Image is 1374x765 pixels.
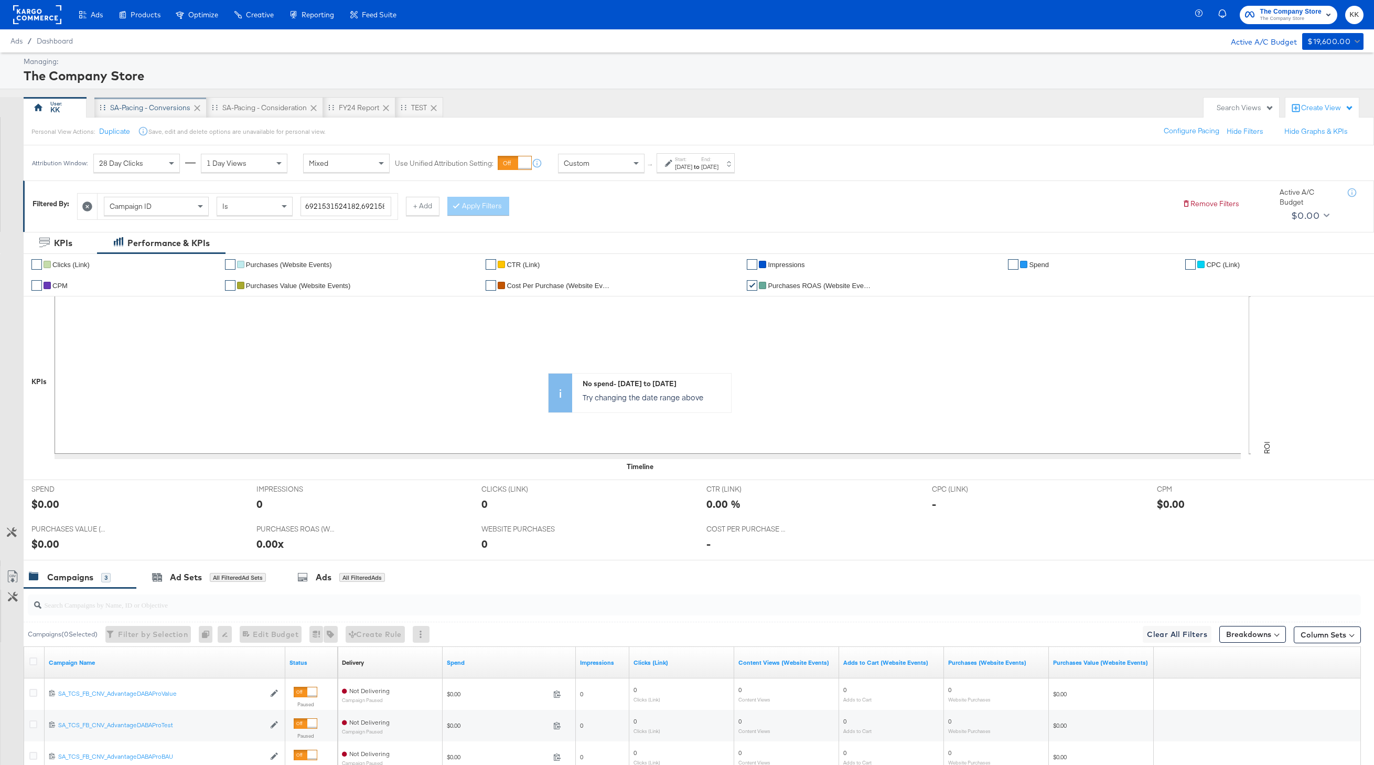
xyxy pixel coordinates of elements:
[58,721,265,730] a: SA_TCS_FB_CNV_AdvantageDABAProTest
[447,721,549,729] span: $0.00
[256,496,263,512] div: 0
[24,57,1361,67] div: Managing:
[843,728,872,734] sub: Adds to Cart
[1147,628,1207,641] span: Clear All Filters
[37,37,73,45] a: Dashboard
[31,259,42,270] a: ✔
[349,718,390,726] span: Not Delivering
[646,163,656,167] span: ↑
[52,282,68,290] span: CPM
[701,163,718,171] div: [DATE]
[1053,753,1067,761] span: $0.00
[188,10,218,19] span: Optimize
[309,158,328,168] span: Mixed
[1206,261,1240,269] span: CPC (Link)
[199,626,218,643] div: 0
[222,201,228,211] span: Is
[706,484,785,494] span: CTR (LINK)
[481,536,488,551] div: 0
[706,524,785,534] span: COST PER PURCHASE (WEBSITE EVENTS)
[1156,122,1227,141] button: Configure Pacing
[246,282,351,290] span: Purchases Value (Website Events)
[738,696,770,703] sub: Content Views
[675,163,692,171] div: [DATE]
[225,259,235,270] a: ✔
[481,496,488,512] div: 0
[101,573,111,582] div: 3
[395,158,493,168] label: Use Unified Attribution Setting:
[31,524,110,534] span: PURCHASES VALUE (WEBSITE EVENTS)
[131,10,160,19] span: Products
[411,103,427,113] div: TEST
[948,728,991,734] sub: Website Purchases
[100,104,105,110] div: Drag to reorder tab
[1302,33,1364,50] button: $19,600.00
[675,156,692,163] label: Start:
[447,753,549,761] span: $0.00
[246,10,274,19] span: Creative
[342,658,364,667] div: Delivery
[1240,6,1337,24] button: The Company StoreThe Company Store
[1284,126,1348,136] button: Hide Graphs & KPIs
[47,571,93,583] div: Campaigns
[31,280,42,291] a: ✔
[294,701,317,708] label: Paused
[110,201,152,211] span: Campaign ID
[302,10,334,19] span: Reporting
[58,689,265,698] div: SA_TCS_FB_CNV_AdvantageDABAProValue
[447,658,572,667] a: The total amount spent to date.
[99,158,143,168] span: 28 Day Clicks
[447,690,549,698] span: $0.00
[342,729,390,735] sub: Campaign Paused
[580,690,583,698] span: 0
[634,686,637,694] span: 0
[256,536,284,551] div: 0.00x
[1185,259,1196,270] a: ✔
[91,10,103,19] span: Ads
[481,524,560,534] span: WEBSITE PURCHASES
[339,103,379,113] div: FY24 Report
[738,717,742,725] span: 0
[49,658,281,667] a: Your campaign name.
[349,750,390,758] span: Not Delivering
[316,571,331,583] div: Ads
[706,536,711,551] div: -
[33,199,69,209] div: Filtered By:
[31,496,59,512] div: $0.00
[58,752,265,761] a: SA_TCS_FB_CNV_AdvantageDABAProBAU
[401,104,406,110] div: Drag to reorder tab
[1291,208,1319,224] div: $0.00
[246,261,332,269] span: Purchases (Website Events)
[701,156,718,163] label: End:
[747,280,757,291] a: ✔
[1345,6,1364,24] button: KK
[222,103,307,113] div: SA-Pacing - Consideration
[1260,15,1322,23] span: The Company Store
[843,658,940,667] a: The number of times an item was added to a shopping cart tracked by your Custom Audience pixel on...
[58,721,265,729] div: SA_TCS_FB_CNV_AdvantageDABAProTest
[52,261,90,269] span: Clicks (Link)
[10,37,23,45] span: Ads
[207,158,246,168] span: 1 Day Views
[1182,199,1239,209] button: Remove Filters
[507,282,611,290] span: Cost Per Purchase (Website Events)
[768,261,804,269] span: Impressions
[24,67,1361,84] div: The Company Store
[342,697,390,703] sub: Campaign Paused
[1294,626,1361,643] button: Column Sets
[843,696,872,703] sub: Adds to Cart
[210,573,266,582] div: All Filtered Ad Sets
[28,630,98,639] div: Campaigns ( 0 Selected)
[41,590,1236,611] input: Search Campaigns by Name, ID or Objective
[1008,259,1018,270] a: ✔
[634,717,637,725] span: 0
[31,484,110,494] span: SPEND
[1220,33,1297,49] div: Active A/C Budget
[768,282,873,290] span: Purchases ROAS (Website Events)
[507,261,540,269] span: CTR (Link)
[948,717,951,725] span: 0
[1157,484,1236,494] span: CPM
[99,126,130,136] button: Duplicate
[486,259,496,270] a: ✔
